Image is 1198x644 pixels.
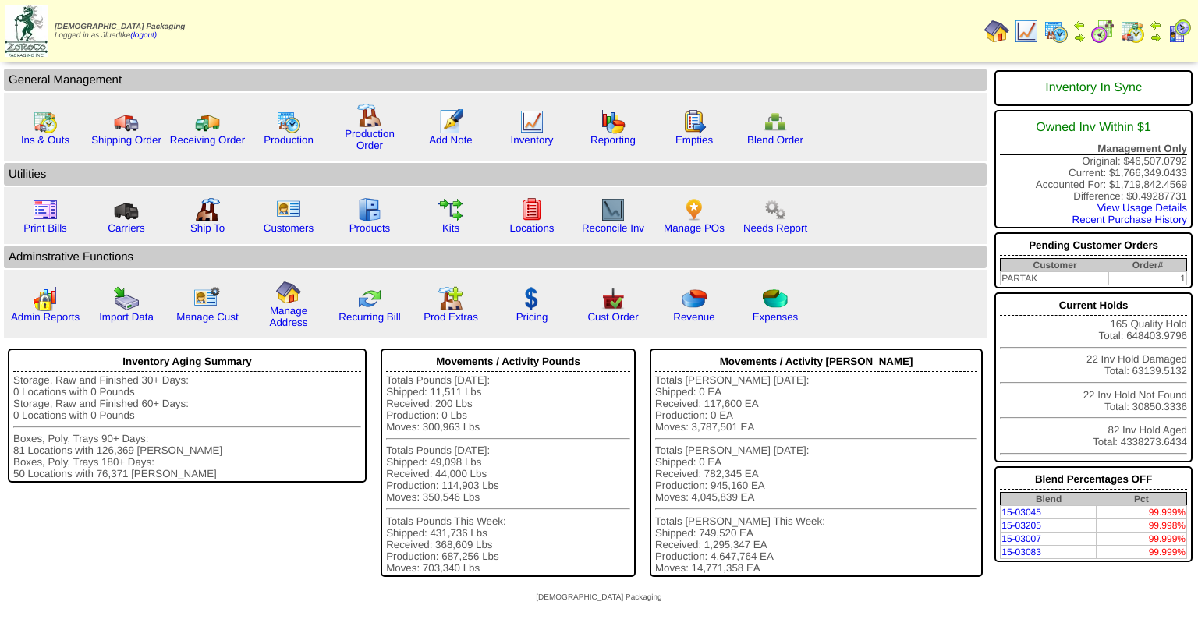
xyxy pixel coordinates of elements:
img: prodextras.gif [438,286,463,311]
span: [DEMOGRAPHIC_DATA] Packaging [536,593,661,602]
img: import.gif [114,286,139,311]
img: arrowleft.gif [1073,19,1086,31]
img: truck2.gif [195,109,220,134]
a: 15-03083 [1001,547,1041,557]
a: Print Bills [23,222,67,234]
img: managecust.png [193,286,222,311]
img: calendarprod.gif [1044,19,1069,44]
img: calendarprod.gif [276,109,301,134]
img: truck.gif [114,109,139,134]
a: Pricing [516,311,548,323]
img: pie_chart.png [682,286,707,311]
img: calendarcustomer.gif [1167,19,1192,44]
img: workorder.gif [682,109,707,134]
a: Revenue [673,311,714,323]
td: General Management [4,69,987,91]
span: Logged in as Jluedtke [55,23,185,40]
img: locations.gif [519,197,544,222]
img: workflow.png [763,197,788,222]
img: factory2.gif [195,197,220,222]
img: po.png [682,197,707,222]
img: truck3.gif [114,197,139,222]
th: Blend [1001,493,1097,506]
div: Totals [PERSON_NAME] [DATE]: Shipped: 0 EA Received: 117,600 EA Production: 0 EA Moves: 3,787,501... [655,374,977,574]
a: Products [349,222,391,234]
a: Reporting [590,134,636,146]
div: Inventory Aging Summary [13,352,361,372]
img: arrowright.gif [1150,31,1162,44]
a: Ins & Outs [21,134,69,146]
a: Manage Cust [176,311,238,323]
a: Locations [509,222,554,234]
img: reconcile.gif [357,286,382,311]
img: arrowright.gif [1073,31,1086,44]
img: dollar.gif [519,286,544,311]
img: orders.gif [438,109,463,134]
img: calendarblend.gif [1090,19,1115,44]
a: View Usage Details [1097,202,1187,214]
td: PARTAK [1001,272,1109,285]
a: Inventory [511,134,554,146]
a: 15-03007 [1001,533,1041,544]
a: Manage Address [270,305,308,328]
td: 99.999% [1097,546,1187,559]
a: Import Data [99,311,154,323]
td: Utilities [4,163,987,186]
a: Add Note [429,134,473,146]
span: [DEMOGRAPHIC_DATA] Packaging [55,23,185,31]
img: line_graph.gif [519,109,544,134]
img: network.png [763,109,788,134]
div: Pending Customer Orders [1000,235,1187,256]
img: pie_chart2.png [763,286,788,311]
a: Shipping Order [91,134,161,146]
td: 99.998% [1097,519,1187,533]
div: Totals Pounds [DATE]: Shipped: 11,511 Lbs Received: 200 Lbs Production: 0 Lbs Moves: 300,963 Lbs ... [386,374,630,574]
img: invoice2.gif [33,197,58,222]
div: Original: $46,507.0792 Current: $1,766,349.0433 Accounted For: $1,719,842.4569 Difference: $0.492... [994,110,1193,228]
a: Prod Extras [424,311,478,323]
img: graph2.png [33,286,58,311]
td: 1 [1109,272,1187,285]
a: Empties [675,134,713,146]
a: Carriers [108,222,144,234]
div: Movements / Activity [PERSON_NAME] [655,352,977,372]
a: Recent Purchase History [1072,214,1187,225]
img: home.gif [984,19,1009,44]
img: factory.gif [357,103,382,128]
th: Customer [1001,259,1109,272]
a: 15-03205 [1001,520,1041,531]
img: zoroco-logo-small.webp [5,5,48,57]
a: Customers [264,222,314,234]
a: Receiving Order [170,134,245,146]
a: (logout) [130,31,157,40]
div: Blend Percentages OFF [1000,469,1187,490]
img: cust_order.png [601,286,626,311]
img: graph.gif [601,109,626,134]
a: Blend Order [747,134,803,146]
th: Pct [1097,493,1187,506]
a: Kits [442,222,459,234]
a: Expenses [753,311,799,323]
div: Storage, Raw and Finished 30+ Days: 0 Locations with 0 Pounds Storage, Raw and Finished 60+ Days:... [13,374,361,479]
a: 15-03045 [1001,507,1041,518]
div: Movements / Activity Pounds [386,352,630,372]
a: Reconcile Inv [582,222,644,234]
td: 99.999% [1097,506,1187,519]
a: Needs Report [743,222,807,234]
img: workflow.gif [438,197,463,222]
th: Order# [1109,259,1187,272]
img: cabinet.gif [357,197,382,222]
a: Ship To [190,222,225,234]
div: 165 Quality Hold Total: 648403.9796 22 Inv Hold Damaged Total: 63139.5132 22 Inv Hold Not Found T... [994,292,1193,462]
td: Adminstrative Functions [4,246,987,268]
img: home.gif [276,280,301,305]
a: Recurring Bill [338,311,400,323]
a: Manage POs [664,222,725,234]
div: Current Holds [1000,295,1187,316]
a: Production Order [345,128,395,151]
img: calendarinout.gif [1120,19,1145,44]
div: Inventory In Sync [1000,73,1187,103]
a: Production [264,134,314,146]
td: 99.999% [1097,533,1187,546]
img: arrowleft.gif [1150,19,1162,31]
